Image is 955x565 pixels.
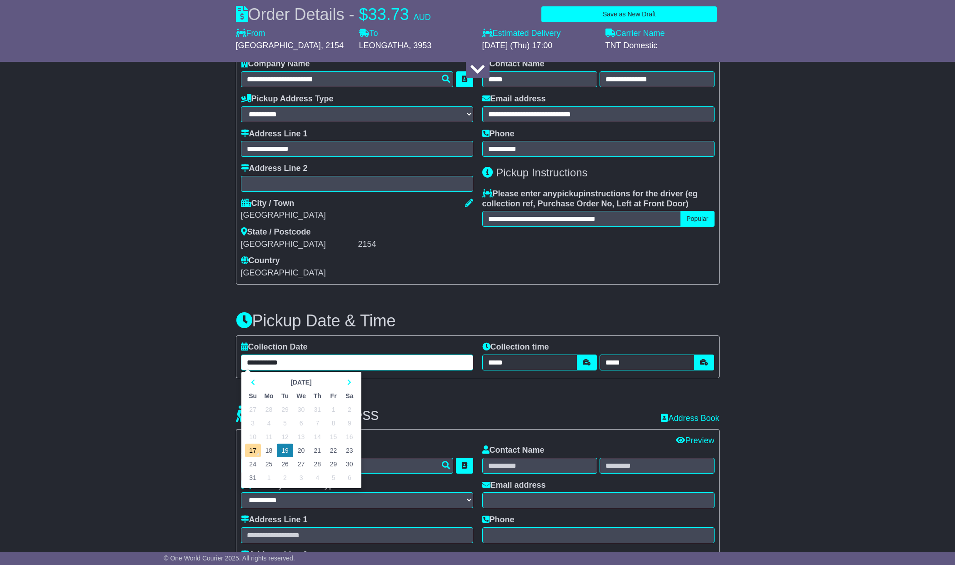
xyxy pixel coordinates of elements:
[557,189,584,198] span: pickup
[245,389,261,403] th: Su
[414,13,431,22] span: AUD
[241,164,308,174] label: Address Line 2
[482,129,515,139] label: Phone
[482,94,546,104] label: Email address
[541,6,717,22] button: Save as New Draft
[341,471,357,485] td: 6
[241,268,326,277] span: [GEOGRAPHIC_DATA]
[241,515,308,525] label: Address Line 1
[261,430,277,444] td: 11
[325,430,341,444] td: 15
[482,480,546,490] label: Email address
[293,403,310,416] td: 30
[359,5,368,24] span: $
[341,430,357,444] td: 16
[236,29,265,39] label: From
[236,312,720,330] h3: Pickup Date & Time
[261,375,341,389] th: Select Month
[277,416,293,430] td: 5
[482,515,515,525] label: Phone
[310,403,325,416] td: 31
[358,240,473,250] div: 2154
[241,129,308,139] label: Address Line 1
[605,41,720,51] div: TNT Domestic
[325,389,341,403] th: Fr
[236,405,379,424] h3: Delivery Address
[661,414,719,423] a: Address Book
[245,430,261,444] td: 10
[341,389,357,403] th: Sa
[241,342,308,352] label: Collection Date
[409,41,431,50] span: , 3953
[310,457,325,471] td: 28
[293,457,310,471] td: 27
[277,457,293,471] td: 26
[261,403,277,416] td: 28
[341,416,357,430] td: 9
[261,471,277,485] td: 1
[359,29,378,39] label: To
[482,189,715,209] label: Please enter any instructions for the driver ( )
[325,416,341,430] td: 8
[164,555,295,562] span: © One World Courier 2025. All rights reserved.
[241,550,308,560] label: Address Line 2
[261,416,277,430] td: 4
[277,430,293,444] td: 12
[245,403,261,416] td: 27
[241,210,473,220] div: [GEOGRAPHIC_DATA]
[482,29,596,39] label: Estimated Delivery
[277,389,293,403] th: Tu
[293,444,310,457] td: 20
[605,29,665,39] label: Carrier Name
[482,445,545,455] label: Contact Name
[341,403,357,416] td: 2
[236,5,431,24] div: Order Details -
[482,41,596,51] div: [DATE] (Thu) 17:00
[482,342,549,352] label: Collection time
[241,256,280,266] label: Country
[325,471,341,485] td: 5
[245,471,261,485] td: 31
[277,471,293,485] td: 2
[261,389,277,403] th: Mo
[368,5,409,24] span: 33.73
[341,457,357,471] td: 30
[236,41,321,50] span: [GEOGRAPHIC_DATA]
[241,240,356,250] div: [GEOGRAPHIC_DATA]
[310,444,325,457] td: 21
[680,211,714,227] button: Popular
[261,457,277,471] td: 25
[245,444,261,457] td: 17
[261,444,277,457] td: 18
[241,199,295,209] label: City / Town
[245,457,261,471] td: 24
[359,41,409,50] span: LEONGATHA
[341,444,357,457] td: 23
[277,444,293,457] td: 19
[277,403,293,416] td: 29
[293,389,310,403] th: We
[245,416,261,430] td: 3
[293,416,310,430] td: 6
[241,94,334,104] label: Pickup Address Type
[310,389,325,403] th: Th
[310,471,325,485] td: 4
[325,457,341,471] td: 29
[482,189,698,208] span: eg collection ref, Purchase Order No, Left at Front Door
[496,166,587,179] span: Pickup Instructions
[310,430,325,444] td: 14
[241,227,311,237] label: State / Postcode
[293,430,310,444] td: 13
[321,41,344,50] span: , 2154
[325,403,341,416] td: 1
[310,416,325,430] td: 7
[325,444,341,457] td: 22
[293,471,310,485] td: 3
[241,59,310,69] label: Company Name
[676,436,714,445] a: Preview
